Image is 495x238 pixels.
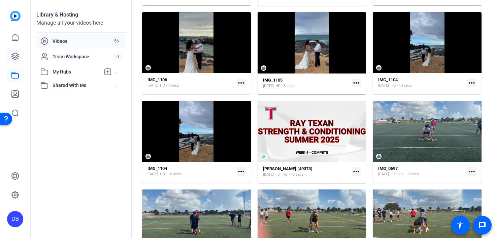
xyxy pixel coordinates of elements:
span: Videos [53,38,111,44]
a: [PERSON_NAME] (49373)[DATE]Full HD - 48 secs [263,166,350,177]
span: My Hubs [53,68,100,76]
span: [DATE] [263,83,274,89]
span: [DATE] [147,172,158,177]
span: Team Workspace [53,53,113,60]
span: [DATE] [378,83,389,88]
div: DB [7,211,23,227]
span: [DATE] [378,172,389,177]
a: IMG_1104[DATE]HD - 10 secs [378,77,465,88]
span: Full HD - 13 secs [391,172,419,177]
strong: IMG_1106 [147,77,167,82]
mat-icon: more_horiz [467,167,476,176]
strong: IMG_0697 [378,166,398,171]
span: Shared With Me [53,82,115,89]
div: Library & Hosting [36,11,126,19]
strong: [PERSON_NAME] (49373) [263,166,312,171]
span: Full HD - 48 secs [275,172,304,177]
mat-icon: more_horiz [467,79,476,87]
a: IMG_0697[DATE]Full HD - 13 secs [378,166,465,177]
a: IMG_1106[DATE]HD - 7 secs [147,77,234,88]
mat-expansion-panel-header: My Hubs [36,65,126,79]
strong: IMG_1104 [147,166,167,171]
a: IMG_1105[DATE]HD - 8 secs [263,78,350,89]
mat-icon: more_horiz [352,79,361,87]
span: [DATE] [147,83,158,88]
mat-expansion-panel-header: Shared With Me [36,79,126,92]
strong: IMG_1105 [263,78,283,83]
span: HD - 8 secs [275,83,295,89]
span: 0 [113,53,122,60]
mat-icon: more_horiz [237,79,245,87]
strong: IMG_1104 [378,77,398,82]
mat-icon: more_horiz [237,167,245,176]
span: HD - 10 secs [160,172,181,177]
mat-icon: more_horiz [352,167,361,176]
mat-icon: message [478,221,486,229]
span: 56 [111,37,122,45]
div: Manage all your videos here [36,19,126,27]
span: HD - 7 secs [160,83,179,88]
mat-icon: accessibility [456,221,464,229]
img: blue-gradient.svg [10,11,21,21]
span: [DATE] [263,172,274,177]
a: IMG_1104[DATE]HD - 10 secs [147,166,234,177]
span: HD - 10 secs [391,83,412,88]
